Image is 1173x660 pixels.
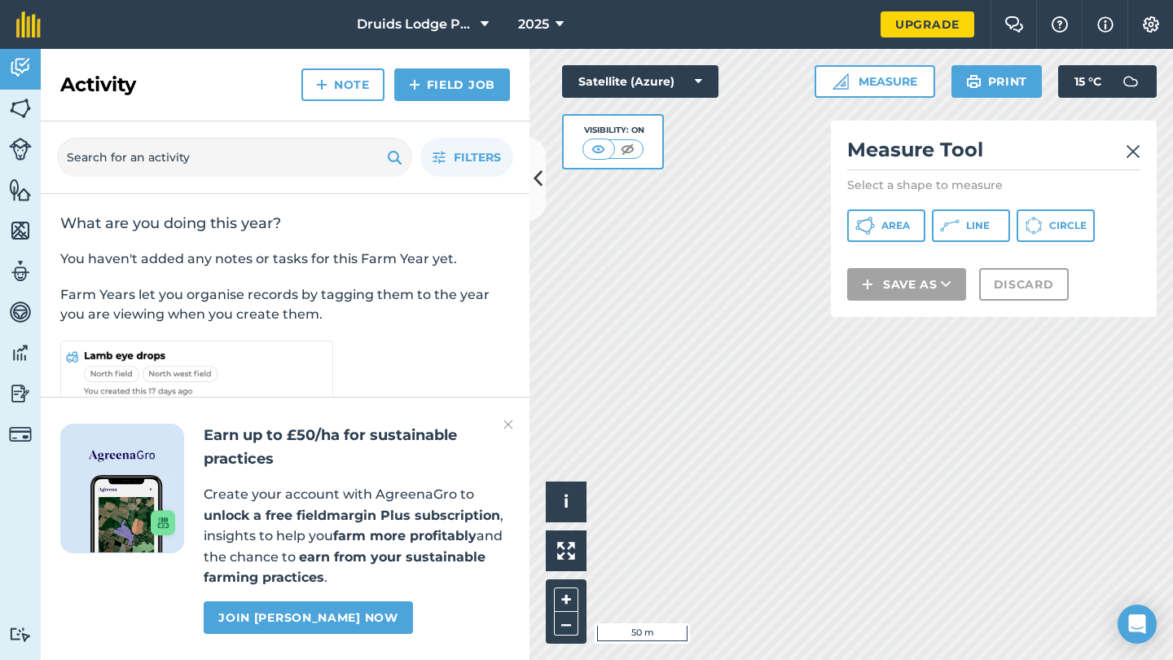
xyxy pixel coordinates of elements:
img: svg+xml;base64,PHN2ZyB4bWxucz0iaHR0cDovL3d3dy53My5vcmcvMjAwMC9zdmciIHdpZHRoPSIxNCIgaGVpZ2h0PSIyNC... [409,75,420,95]
button: Filters [420,138,513,177]
img: svg+xml;base64,PHN2ZyB4bWxucz0iaHR0cDovL3d3dy53My5vcmcvMjAwMC9zdmciIHdpZHRoPSI1NiIgaGVpZ2h0PSI2MC... [9,96,32,121]
button: – [554,612,578,636]
img: A cog icon [1141,16,1161,33]
img: svg+xml;base64,PHN2ZyB4bWxucz0iaHR0cDovL3d3dy53My5vcmcvMjAwMC9zdmciIHdpZHRoPSI1NiIgaGVpZ2h0PSI2MC... [9,218,32,243]
a: Upgrade [881,11,974,37]
button: + [554,587,578,612]
span: 2025 [518,15,549,34]
img: svg+xml;base64,PD94bWwgdmVyc2lvbj0iMS4wIiBlbmNvZGluZz0idXRmLTgiPz4KPCEtLSBHZW5lcmF0b3I6IEFkb2JlIE... [9,423,32,446]
button: Discard [979,268,1069,301]
img: fieldmargin Logo [16,11,41,37]
img: svg+xml;base64,PD94bWwgdmVyc2lvbj0iMS4wIiBlbmNvZGluZz0idXRmLTgiPz4KPCEtLSBHZW5lcmF0b3I6IEFkb2JlIE... [1114,65,1147,98]
img: svg+xml;base64,PHN2ZyB4bWxucz0iaHR0cDovL3d3dy53My5vcmcvMjAwMC9zdmciIHdpZHRoPSIyMiIgaGVpZ2h0PSIzMC... [503,415,513,434]
span: Line [966,219,990,232]
a: Field Job [394,68,510,101]
h2: What are you doing this year? [60,213,510,233]
button: Measure [815,65,935,98]
img: svg+xml;base64,PHN2ZyB4bWxucz0iaHR0cDovL3d3dy53My5vcmcvMjAwMC9zdmciIHdpZHRoPSIxNCIgaGVpZ2h0PSIyNC... [316,75,327,95]
button: i [546,482,586,522]
strong: earn from your sustainable farming practices [204,549,485,586]
h2: Earn up to £50/ha for sustainable practices [204,424,510,471]
span: Druids Lodge Polo Club [357,15,474,34]
button: Circle [1017,209,1095,242]
button: Save as [847,268,966,301]
input: Search for an activity [57,138,412,177]
a: Note [301,68,384,101]
button: Area [847,209,925,242]
p: Farm Years let you organise records by tagging them to the year you are viewing when you create t... [60,285,510,324]
img: svg+xml;base64,PD94bWwgdmVyc2lvbj0iMS4wIiBlbmNvZGluZz0idXRmLTgiPz4KPCEtLSBHZW5lcmF0b3I6IEFkb2JlIE... [9,627,32,642]
p: Create your account with AgreenaGro to , insights to help you and the chance to . [204,484,510,588]
strong: unlock a free fieldmargin Plus subscription [204,508,500,523]
img: svg+xml;base64,PHN2ZyB4bWxucz0iaHR0cDovL3d3dy53My5vcmcvMjAwMC9zdmciIHdpZHRoPSI1NiIgaGVpZ2h0PSI2MC... [9,178,32,202]
div: Visibility: On [582,124,644,137]
span: Filters [454,148,501,166]
img: svg+xml;base64,PD94bWwgdmVyc2lvbj0iMS4wIiBlbmNvZGluZz0idXRmLTgiPz4KPCEtLSBHZW5lcmF0b3I6IEFkb2JlIE... [9,300,32,324]
h2: Activity [60,72,136,98]
p: Select a shape to measure [847,177,1140,193]
img: Two speech bubbles overlapping with the left bubble in the forefront [1004,16,1024,33]
img: svg+xml;base64,PD94bWwgdmVyc2lvbj0iMS4wIiBlbmNvZGluZz0idXRmLTgiPz4KPCEtLSBHZW5lcmF0b3I6IEFkb2JlIE... [9,381,32,406]
img: svg+xml;base64,PD94bWwgdmVyc2lvbj0iMS4wIiBlbmNvZGluZz0idXRmLTgiPz4KPCEtLSBHZW5lcmF0b3I6IEFkb2JlIE... [9,138,32,161]
img: svg+xml;base64,PHN2ZyB4bWxucz0iaHR0cDovL3d3dy53My5vcmcvMjAwMC9zdmciIHdpZHRoPSI1MCIgaGVpZ2h0PSI0MC... [588,141,608,157]
p: You haven't added any notes or tasks for this Farm Year yet. [60,249,510,269]
img: Four arrows, one pointing top left, one top right, one bottom right and the last bottom left [557,542,575,560]
img: svg+xml;base64,PD94bWwgdmVyc2lvbj0iMS4wIiBlbmNvZGluZz0idXRmLTgiPz4KPCEtLSBHZW5lcmF0b3I6IEFkb2JlIE... [9,259,32,284]
img: svg+xml;base64,PHN2ZyB4bWxucz0iaHR0cDovL3d3dy53My5vcmcvMjAwMC9zdmciIHdpZHRoPSI1MCIgaGVpZ2h0PSI0MC... [617,141,638,157]
img: svg+xml;base64,PD94bWwgdmVyc2lvbj0iMS4wIiBlbmNvZGluZz0idXRmLTgiPz4KPCEtLSBHZW5lcmF0b3I6IEFkb2JlIE... [9,341,32,365]
img: svg+xml;base64,PHN2ZyB4bWxucz0iaHR0cDovL3d3dy53My5vcmcvMjAwMC9zdmciIHdpZHRoPSIxOSIgaGVpZ2h0PSIyNC... [387,147,402,167]
img: A question mark icon [1050,16,1070,33]
img: svg+xml;base64,PHN2ZyB4bWxucz0iaHR0cDovL3d3dy53My5vcmcvMjAwMC9zdmciIHdpZHRoPSIxOSIgaGVpZ2h0PSIyNC... [966,72,982,91]
button: Print [951,65,1043,98]
img: svg+xml;base64,PHN2ZyB4bWxucz0iaHR0cDovL3d3dy53My5vcmcvMjAwMC9zdmciIHdpZHRoPSIxNyIgaGVpZ2h0PSIxNy... [1097,15,1114,34]
img: svg+xml;base64,PHN2ZyB4bWxucz0iaHR0cDovL3d3dy53My5vcmcvMjAwMC9zdmciIHdpZHRoPSIyMiIgaGVpZ2h0PSIzMC... [1126,142,1140,161]
span: Circle [1049,219,1087,232]
a: Join [PERSON_NAME] now [204,601,412,634]
img: svg+xml;base64,PD94bWwgdmVyc2lvbj0iMS4wIiBlbmNvZGluZz0idXRmLTgiPz4KPCEtLSBHZW5lcmF0b3I6IEFkb2JlIE... [9,55,32,80]
img: svg+xml;base64,PHN2ZyB4bWxucz0iaHR0cDovL3d3dy53My5vcmcvMjAwMC9zdmciIHdpZHRoPSIxNCIgaGVpZ2h0PSIyNC... [862,275,873,294]
button: Satellite (Azure) [562,65,718,98]
div: Open Intercom Messenger [1118,605,1157,644]
span: i [564,491,569,512]
button: 15 °C [1058,65,1157,98]
span: 15 ° C [1074,65,1101,98]
img: Screenshot of the Gro app [90,475,175,552]
button: Line [932,209,1010,242]
img: Ruler icon [833,73,849,90]
h2: Measure Tool [847,137,1140,170]
span: Area [881,219,910,232]
strong: farm more profitably [333,528,477,543]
